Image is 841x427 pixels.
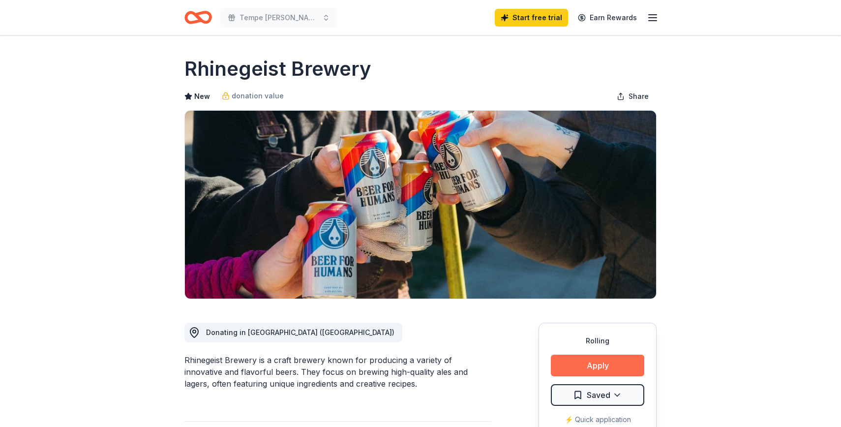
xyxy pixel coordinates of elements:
[206,328,394,336] span: Donating in [GEOGRAPHIC_DATA] ([GEOGRAPHIC_DATA])
[184,55,371,83] h1: Rhinegeist Brewery
[232,90,284,102] span: donation value
[495,9,568,27] a: Start free trial
[551,414,644,426] div: ⚡️ Quick application
[587,389,610,401] span: Saved
[222,90,284,102] a: donation value
[185,111,656,299] img: Image for Rhinegeist Brewery
[551,335,644,347] div: Rolling
[194,91,210,102] span: New
[572,9,643,27] a: Earn Rewards
[551,355,644,376] button: Apply
[184,6,212,29] a: Home
[184,354,491,390] div: Rhinegeist Brewery is a craft brewery known for producing a variety of innovative and flavorful b...
[551,384,644,406] button: Saved
[240,12,318,24] span: Tempe [PERSON_NAME] Drag Benefit
[609,87,657,106] button: Share
[629,91,649,102] span: Share
[220,8,338,28] button: Tempe [PERSON_NAME] Drag Benefit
